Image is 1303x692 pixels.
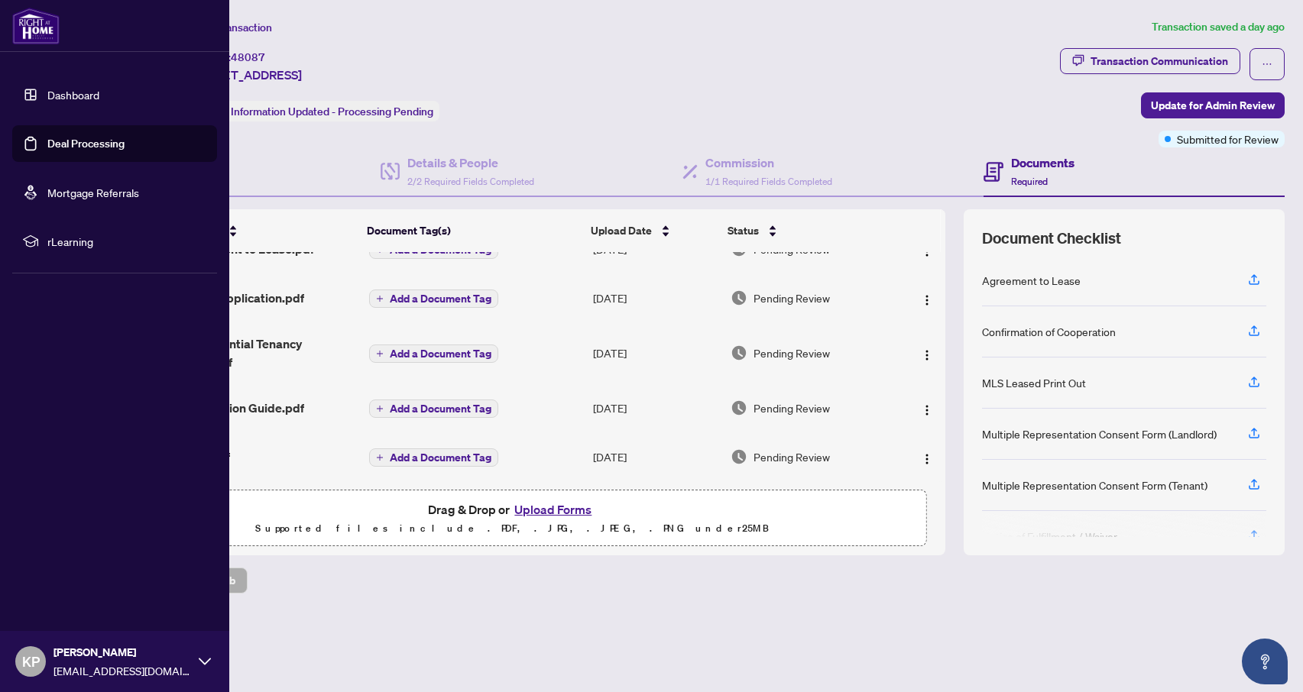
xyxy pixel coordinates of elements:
span: ellipsis [1262,59,1272,70]
span: Add a Document Tag [390,244,491,255]
span: plus [376,454,384,461]
button: Add a Document Tag [369,448,498,467]
button: Add a Document Tag [369,399,498,419]
article: Transaction saved a day ago [1152,18,1285,36]
span: Status [728,222,759,239]
th: Document Tag(s) [361,209,584,252]
th: Upload Date [585,209,721,252]
button: Add a Document Tag [369,344,498,363]
button: Open asap [1242,639,1288,684]
span: [STREET_ADDRESS] [190,66,302,84]
span: Pending Review [754,344,830,361]
button: Add a Document Tag [369,289,498,309]
button: Logo [915,445,939,469]
span: KP [22,651,40,672]
span: Submitted for Review [1177,131,1279,147]
span: View Transaction [190,21,272,34]
span: plus [376,295,384,302]
img: Logo [921,349,933,361]
div: Transaction Communication [1091,49,1228,73]
img: Logo [921,404,933,416]
div: Status: [190,101,439,121]
img: Document Status [731,289,747,306]
button: Logo [915,341,939,365]
span: Add a Document Tag [390,452,491,463]
span: 1/1 Required Fields Completed [705,176,832,187]
img: Document Status [731,448,747,465]
span: [EMAIL_ADDRESS][DOMAIN_NAME] [53,662,191,679]
span: 48087 [231,50,265,64]
th: Status [721,209,893,252]
button: Update for Admin Review [1141,92,1285,118]
a: Dashboard [47,88,99,102]
button: Logo [915,396,939,420]
span: Information Updated - Processing Pending [231,105,433,118]
div: Confirmation of Cooperation [982,323,1116,340]
img: Document Status [731,344,747,361]
span: Drag & Drop orUpload FormsSupported files include .PDF, .JPG, .JPEG, .PNG under25MB [99,490,926,547]
td: [DATE] [587,322,724,383]
span: Upload Date [591,222,652,239]
button: Add a Document Tag [369,448,498,467]
span: Add a Document Tag [390,403,491,414]
span: 2/2 Required Fields Completed [407,176,534,187]
th: (10) File Name [140,209,361,252]
img: Document Status [731,399,747,416]
td: [DATE] [587,383,724,432]
img: Logo [921,453,933,465]
span: Add a Document Tag [390,293,491,304]
div: Multiple Representation Consent Form (Landlord) [982,425,1217,442]
td: [DATE] [587,273,724,322]
td: [DATE] [587,432,724,481]
button: Upload Forms [510,500,596,519]
h4: Commission [705,154,832,172]
button: Logo [915,286,939,310]
span: Pending Review [754,399,830,416]
span: Pending Review [754,289,830,306]
button: Add a Document Tag [369,344,498,364]
span: [PERSON_NAME] [53,644,191,661]
span: plus [376,405,384,412]
div: Multiple Representation Consent Form (Tenant) [982,477,1207,493]
span: Required [1011,176,1048,187]
span: Pending Review [754,448,830,465]
button: Add a Document Tag [369,399,498,418]
a: Deal Processing [47,137,125,150]
span: Update for Admin Review [1151,93,1275,118]
span: plus [376,350,384,357]
button: Add a Document Tag [369,289,498,308]
img: Logo [921,294,933,306]
p: Supported files include .PDF, .JPG, .JPEG, .PNG under 25 MB [108,519,917,538]
span: Drag & Drop or [428,500,596,519]
span: Ontario Residential Tenancy Agreement.pdf [146,335,356,371]
img: logo [12,8,60,44]
span: rLearning [47,233,206,250]
div: MLS Leased Print Out [982,374,1086,391]
div: Agreement to Lease [982,272,1081,289]
span: Document Checklist [982,228,1121,249]
span: Add a Document Tag [390,348,491,359]
h4: Documents [1011,154,1074,172]
button: Transaction Communication [1060,48,1240,74]
a: Mortgage Referrals [47,186,139,199]
h4: Details & People [407,154,534,172]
